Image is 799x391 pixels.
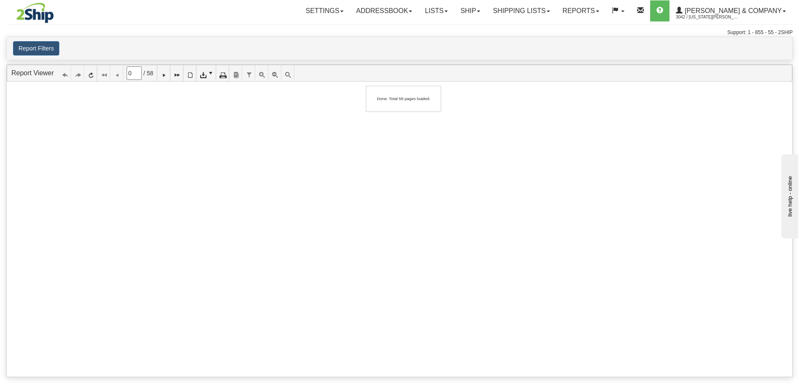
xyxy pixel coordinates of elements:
[147,69,153,77] span: 58
[196,65,216,81] a: Export
[13,41,59,55] button: Report Filters
[370,90,437,107] div: Done. Total 58 pages loaded.
[683,7,782,14] span: [PERSON_NAME] & Company
[299,0,350,21] a: Settings
[676,13,739,21] span: 3042 / [US_STATE][PERSON_NAME]
[350,0,419,21] a: Addressbook
[418,0,454,21] a: Lists
[216,65,229,81] a: Print
[84,65,97,81] a: Refresh
[669,0,792,21] a: [PERSON_NAME] & Company 3042 / [US_STATE][PERSON_NAME]
[454,0,487,21] a: Ship
[157,65,170,81] a: Next Page
[780,153,798,238] iframe: chat widget
[556,0,606,21] a: Reports
[143,69,145,77] span: /
[183,65,196,81] a: Toggle Print Preview
[11,69,54,77] a: Report Viewer
[6,29,793,36] div: Support: 1 - 855 - 55 - 2SHIP
[487,0,556,21] a: Shipping lists
[6,2,64,24] img: logo3042.jpg
[6,7,78,13] div: live help - online
[170,65,183,81] a: Last Page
